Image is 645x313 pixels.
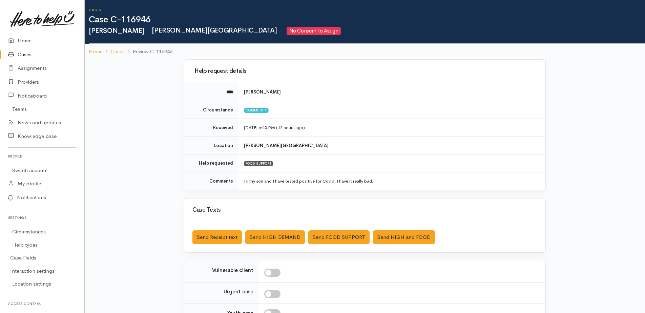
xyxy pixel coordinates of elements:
b: [PERSON_NAME][GEOGRAPHIC_DATA] [244,143,329,148]
td: Help requested [184,154,238,172]
button: Send FOOD SUPPORT [308,230,370,244]
label: Vulnerable client [212,267,253,274]
td: [DATE] 6:40 PM (12 hours ago) [238,119,545,137]
td: Received [184,119,238,137]
button: Send HIGH DEMAND [245,230,305,244]
h6: Cases [89,8,645,12]
td: Circumstance [184,101,238,119]
div: FOOD SUPPORT [244,161,273,166]
td: Hi my son and I have tested positive for Covid. I have it really bad. [238,172,545,190]
td: Location [184,137,238,154]
a: Home [89,48,103,56]
td: Comments [184,172,238,190]
h3: Case Texts [192,207,537,213]
h6: Access control [8,299,76,308]
button: Send HIGH and FOOD [373,230,435,244]
h6: Profile [8,152,76,161]
h1: Case C-116946 [89,15,645,25]
span: Community [244,108,269,113]
h2: [PERSON_NAME] [89,27,645,35]
span: [PERSON_NAME][GEOGRAPHIC_DATA] [148,26,277,35]
button: Send Receipt text [192,230,242,244]
li: Review C-116946 [125,48,172,56]
nav: breadcrumb [85,44,645,60]
label: Urgent case [224,288,253,296]
span: No Consent to Assign [287,27,341,35]
h3: Help request details [192,68,537,75]
h6: Settings [8,213,76,222]
a: Cases [111,48,125,56]
b: [PERSON_NAME] [244,89,281,95]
